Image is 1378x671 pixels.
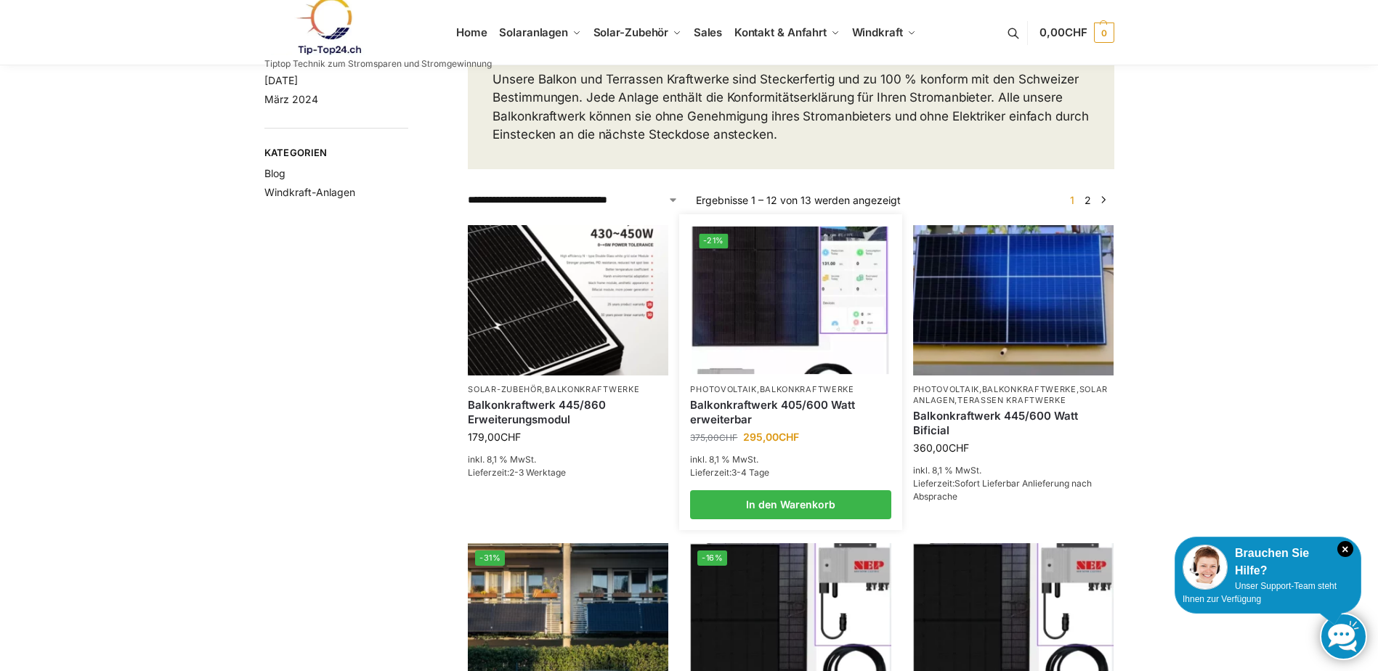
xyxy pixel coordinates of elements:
span: Seite 1 [1066,194,1078,206]
a: Balkonkraftwerk 445/860 Erweiterungsmodul [468,398,668,426]
select: Shop-Reihenfolge [468,192,678,208]
span: 3-4 Tage [731,467,769,478]
p: , [690,384,891,395]
a: 0,00CHF 0 [1039,11,1114,54]
a: Blog [264,167,285,179]
a: Solaranlagen [913,384,1109,405]
span: 0,00 [1039,25,1087,39]
a: Solar-Zubehör [468,384,542,394]
nav: Produkt-Seitennummerierung [1061,192,1114,208]
a: Balkonkraftwerke [982,384,1077,394]
span: Lieferzeit: [690,467,769,478]
bdi: 179,00 [468,431,521,443]
p: Tiptop Technik zum Stromsparen und Stromgewinnung [264,60,492,68]
span: Unser Support-Team steht Ihnen zur Verfügung [1183,581,1337,604]
img: Solaranlage für den kleinen Balkon [913,225,1114,375]
span: CHF [719,432,737,443]
a: Balkonkraftwerke [545,384,639,394]
span: Solaranlagen [499,25,568,39]
p: inkl. 8,1 % MwSt. [913,464,1114,477]
span: Kategorien [264,146,409,160]
p: inkl. 8,1 % MwSt. [468,453,668,466]
span: Windkraft [852,25,903,39]
img: Customer service [1183,545,1228,590]
span: CHF [1065,25,1087,39]
span: Lieferzeit: [913,478,1092,502]
bdi: 295,00 [743,431,799,443]
span: Kontakt & Anfahrt [734,25,827,39]
a: In den Warenkorb legen: „Balkonkraftwerk 405/600 Watt erweiterbar“ [690,490,891,519]
a: Balkonkraftwerk 445/600 Watt Bificial [913,409,1114,437]
a: Balkonkraftwerke [760,384,854,394]
span: Sofort Lieferbar Anlieferung nach Absprache [913,478,1092,502]
p: , [468,384,668,395]
img: Balkonkraftwerk 445/860 Erweiterungsmodul [468,225,668,375]
p: inkl. 8,1 % MwSt. [690,453,891,466]
img: Steckerfertig Plug & Play mit 410 Watt [692,226,889,373]
a: Photovoltaik [690,384,756,394]
span: Sales [694,25,723,39]
a: Balkonkraftwerk 405/600 Watt erweiterbar [690,398,891,426]
i: Schließen [1337,541,1353,557]
a: -21%Steckerfertig Plug & Play mit 410 Watt [692,226,889,373]
a: Seite 2 [1081,194,1095,206]
span: Solar-Zubehör [593,25,669,39]
a: [DATE] [264,74,298,86]
div: Brauchen Sie Hilfe? [1183,545,1353,579]
p: Unsere Balkon und Terrassen Kraftwerke sind Steckerfertig und zu 100 % konform mit den Schweizer ... [493,70,1089,145]
p: Ergebnisse 1 – 12 von 13 werden angezeigt [696,192,901,208]
p: , , , [913,384,1114,407]
a: Photovoltaik [913,384,979,394]
bdi: 360,00 [913,442,969,454]
span: CHF [949,442,969,454]
a: Terassen Kraftwerke [957,395,1066,405]
span: 0 [1094,23,1114,43]
a: Windkraft-Anlagen [264,186,355,198]
a: → [1098,192,1109,208]
span: 2-3 Werktage [509,467,566,478]
span: CHF [500,431,521,443]
span: CHF [779,431,799,443]
a: März 2024 [264,93,318,105]
span: Lieferzeit: [468,467,566,478]
bdi: 375,00 [690,432,737,443]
